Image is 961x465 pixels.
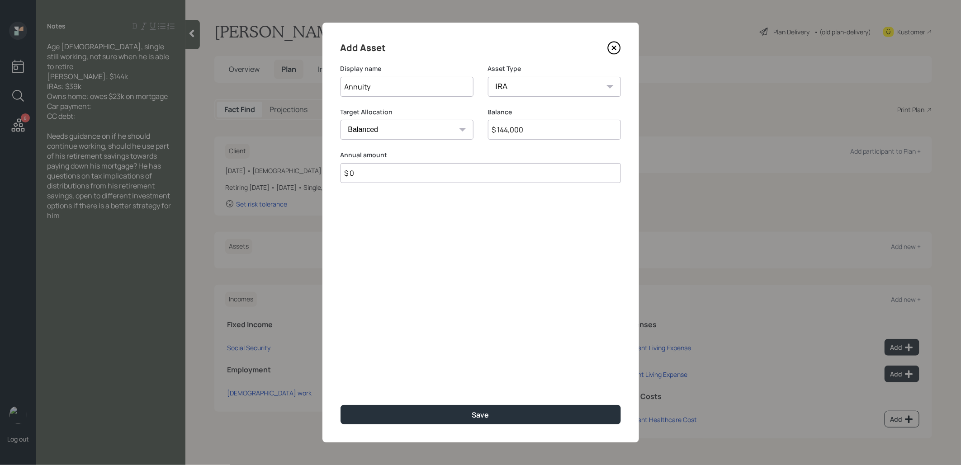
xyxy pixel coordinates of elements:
[472,410,489,420] div: Save
[341,41,386,55] h4: Add Asset
[488,108,621,117] label: Balance
[341,108,473,117] label: Target Allocation
[341,150,621,160] label: Annual amount
[341,405,621,424] button: Save
[341,64,473,73] label: Display name
[488,64,621,73] label: Asset Type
